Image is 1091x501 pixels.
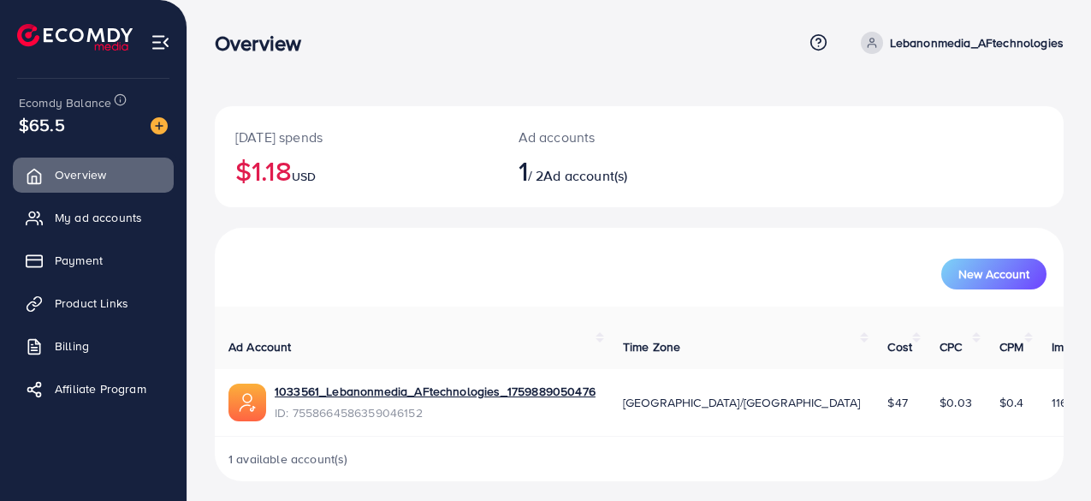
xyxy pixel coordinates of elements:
[999,394,1024,411] span: $0.4
[890,33,1064,53] p: Lebanonmedia_AFtechnologies
[519,151,528,190] span: 1
[235,154,477,187] h2: $1.18
[55,252,103,269] span: Payment
[19,112,65,137] span: $65.5
[235,127,477,147] p: [DATE] spends
[854,32,1064,54] a: Lebanonmedia_AFtechnologies
[13,243,174,277] a: Payment
[13,329,174,363] a: Billing
[55,166,106,183] span: Overview
[519,154,690,187] h2: / 2
[275,383,596,400] a: 1033561_Lebanonmedia_AFtechnologies_1759889050476
[228,338,292,355] span: Ad Account
[940,394,972,411] span: $0.03
[151,117,168,134] img: image
[17,24,133,51] img: logo
[13,200,174,235] a: My ad accounts
[292,168,316,185] span: USD
[1052,394,1091,411] span: 116,959
[13,286,174,320] a: Product Links
[55,380,146,397] span: Affiliate Program
[55,295,128,312] span: Product Links
[228,384,266,421] img: ic-ads-acc.e4c84228.svg
[13,158,174,192] a: Overview
[887,394,907,411] span: $47
[151,33,170,52] img: menu
[519,127,690,147] p: Ad accounts
[228,450,348,468] span: 1 available account(s)
[958,268,1029,280] span: New Account
[623,338,680,355] span: Time Zone
[940,338,962,355] span: CPC
[19,94,111,111] span: Ecomdy Balance
[215,31,315,56] h3: Overview
[941,259,1047,289] button: New Account
[275,404,596,421] span: ID: 7558664586359046152
[55,337,89,355] span: Billing
[999,338,1023,355] span: CPM
[887,338,912,355] span: Cost
[623,394,861,411] span: [GEOGRAPHIC_DATA]/[GEOGRAPHIC_DATA]
[543,166,627,185] span: Ad account(s)
[13,372,174,406] a: Affiliate Program
[55,209,142,226] span: My ad accounts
